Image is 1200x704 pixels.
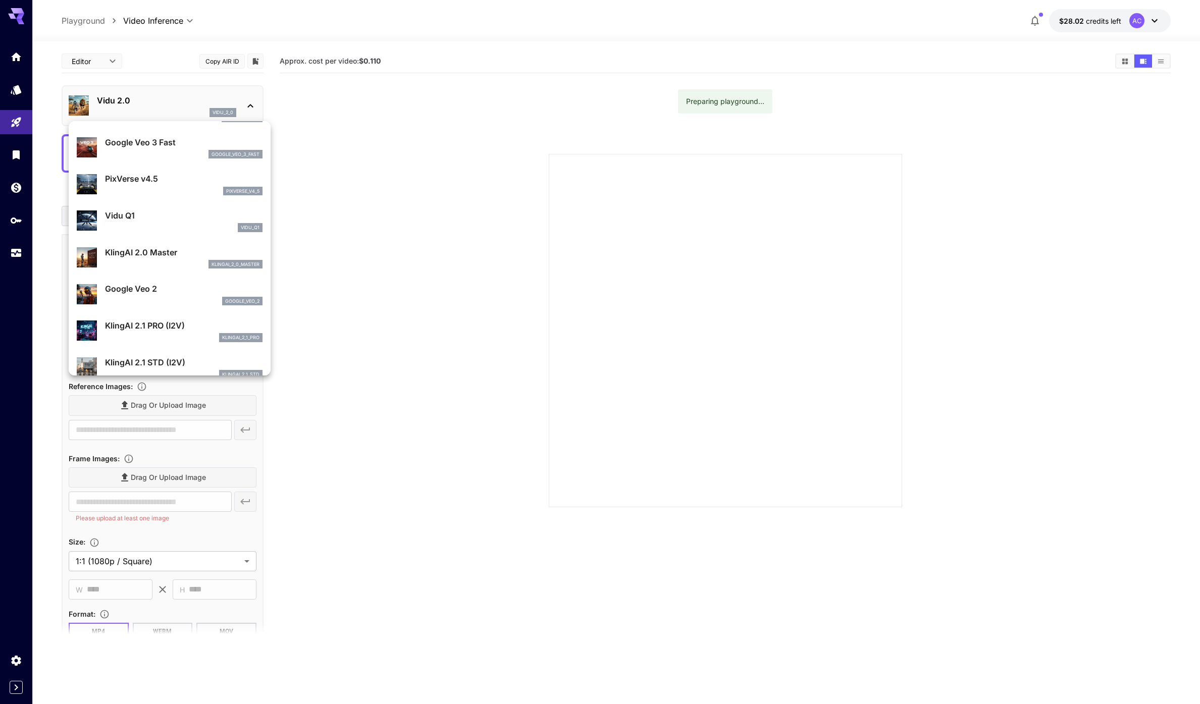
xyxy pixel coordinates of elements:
[226,188,259,195] p: pixverse_v4_5
[77,132,263,163] div: Google Veo 3 Fastgoogle_veo_3_fast
[77,242,263,273] div: KlingAI 2.0 Masterklingai_2_0_master
[105,209,263,222] p: Vidu Q1
[105,136,263,148] p: Google Veo 3 Fast
[212,151,259,158] p: google_veo_3_fast
[105,319,263,332] p: KlingAI 2.1 PRO (I2V)
[77,205,263,236] div: Vidu Q1vidu_q1
[212,261,259,268] p: klingai_2_0_master
[105,283,263,295] p: Google Veo 2
[77,315,263,346] div: KlingAI 2.1 PRO (I2V)klingai_2_1_pro
[77,352,263,383] div: KlingAI 2.1 STD (I2V)klingai_2_1_std
[222,334,259,341] p: klingai_2_1_pro
[225,298,259,305] p: google_veo_2
[105,173,263,185] p: PixVerse v4.5
[222,371,259,378] p: klingai_2_1_std
[77,169,263,199] div: PixVerse v4.5pixverse_v4_5
[241,224,259,231] p: vidu_q1
[105,356,263,368] p: KlingAI 2.1 STD (I2V)
[105,246,263,258] p: KlingAI 2.0 Master
[77,279,263,309] div: Google Veo 2google_veo_2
